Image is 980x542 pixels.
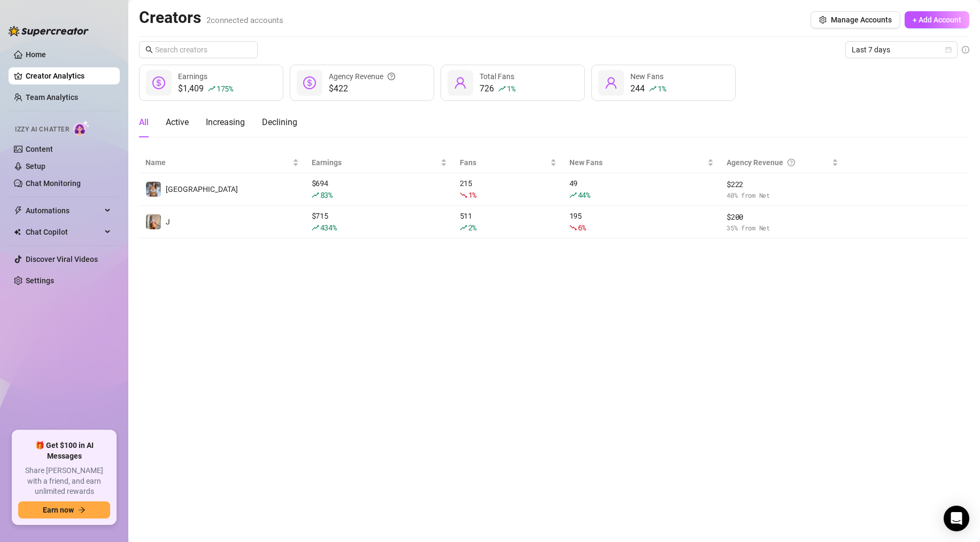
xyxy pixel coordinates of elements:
[649,85,657,92] span: rise
[727,211,838,223] span: $ 200
[563,152,720,173] th: New Fans
[480,72,514,81] span: Total Fans
[569,210,714,234] div: 195
[905,11,969,28] button: + Add Account
[26,67,111,84] a: Creator Analytics
[658,83,666,94] span: 1 %
[819,16,827,24] span: setting
[305,152,453,173] th: Earnings
[26,145,53,153] a: Content
[217,83,233,94] span: 175 %
[630,82,666,95] div: 244
[18,440,110,461] span: 🎁 Get $100 in AI Messages
[26,179,81,188] a: Chat Monitoring
[460,177,557,201] div: 215
[26,276,54,285] a: Settings
[312,157,438,168] span: Earnings
[727,179,838,190] span: $ 222
[139,116,149,129] div: All
[727,157,830,168] div: Agency Revenue
[811,11,900,28] button: Manage Accounts
[26,50,46,59] a: Home
[26,255,98,264] a: Discover Viral Videos
[320,222,337,233] span: 434 %
[208,85,215,92] span: rise
[630,72,663,81] span: New Fans
[303,76,316,89] span: dollar-circle
[73,120,90,136] img: AI Chatter
[312,210,447,234] div: $ 715
[166,185,238,193] span: [GEOGRAPHIC_DATA]
[178,82,233,95] div: $1,409
[166,116,189,129] div: Active
[852,42,951,58] span: Last 7 days
[727,223,838,233] span: 35 % from Net
[453,152,563,173] th: Fans
[454,76,467,89] span: user
[78,506,86,514] span: arrow-right
[329,82,395,95] span: $422
[43,506,74,514] span: Earn now
[945,47,952,53] span: calendar
[329,71,395,82] div: Agency Revenue
[788,157,795,168] span: question-circle
[146,182,161,197] img: vienna
[26,162,45,171] a: Setup
[460,210,557,234] div: 511
[962,46,969,53] span: info-circle
[569,157,705,168] span: New Fans
[9,26,89,36] img: logo-BBDzfeDw.svg
[206,116,245,129] div: Increasing
[944,506,969,531] div: Open Intercom Messenger
[312,177,447,201] div: $ 694
[569,177,714,201] div: 49
[18,466,110,497] span: Share [PERSON_NAME] with a friend, and earn unlimited rewards
[320,190,333,200] span: 83 %
[155,44,243,56] input: Search creators
[460,157,548,168] span: Fans
[468,222,476,233] span: 2 %
[507,83,515,94] span: 1 %
[480,82,515,95] div: 726
[26,93,78,102] a: Team Analytics
[468,190,476,200] span: 1 %
[605,76,618,89] span: user
[578,222,586,233] span: 6 %
[388,71,395,82] span: question-circle
[178,72,207,81] span: Earnings
[146,214,161,229] img: J
[18,501,110,518] button: Earn nowarrow-right
[569,191,577,199] span: rise
[14,206,22,215] span: thunderbolt
[166,218,170,226] span: J
[26,202,102,219] span: Automations
[145,157,290,168] span: Name
[206,16,283,25] span: 2 connected accounts
[139,152,305,173] th: Name
[262,116,297,129] div: Declining
[139,7,283,28] h2: Creators
[14,228,21,236] img: Chat Copilot
[913,16,961,24] span: + Add Account
[460,191,467,199] span: fall
[460,224,467,231] span: rise
[569,224,577,231] span: fall
[831,16,892,24] span: Manage Accounts
[152,76,165,89] span: dollar-circle
[26,223,102,241] span: Chat Copilot
[145,46,153,53] span: search
[498,85,506,92] span: rise
[727,190,838,200] span: 40 % from Net
[312,191,319,199] span: rise
[312,224,319,231] span: rise
[15,125,69,135] span: Izzy AI Chatter
[578,190,590,200] span: 44 %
